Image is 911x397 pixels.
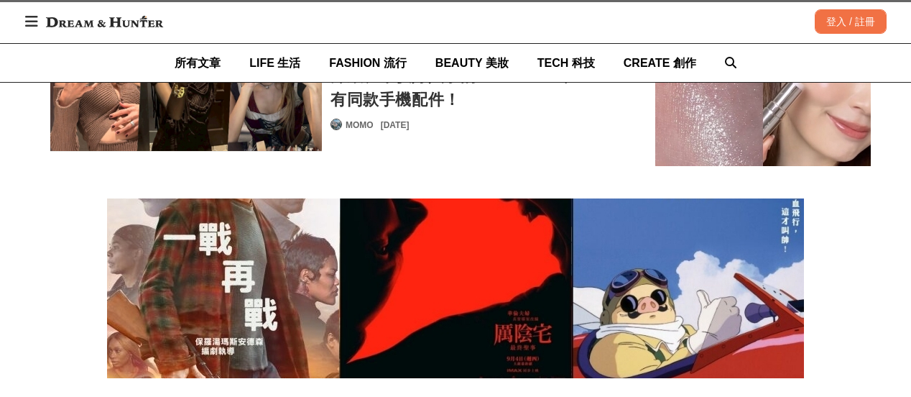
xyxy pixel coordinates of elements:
span: FASHION 流行 [329,57,407,69]
img: Avatar [331,119,341,129]
a: BEAUTY 美妝 [435,44,509,82]
img: 2025「9月上映電影推薦」：厲陰宅：最終聖事、紅豬、一戰再戰...快加入必看片單 [107,198,804,378]
span: TECH 科技 [537,57,595,69]
a: FASHION 流行 [329,44,407,82]
span: CREATE 創作 [624,57,696,69]
img: Dream & Hunter [39,9,170,35]
a: LIFE 生活 [249,44,300,82]
div: 登入 / 註冊 [815,9,887,34]
span: LIFE 生活 [249,57,300,69]
a: Avatar [330,119,342,130]
a: CREATE 創作 [624,44,696,82]
span: BEAUTY 美妝 [435,57,509,69]
div: [DATE] [381,119,410,132]
a: TECH 科技 [537,44,595,82]
a: 所有文章 [175,44,221,82]
a: MOMO [346,119,374,132]
span: 所有文章 [175,57,221,69]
